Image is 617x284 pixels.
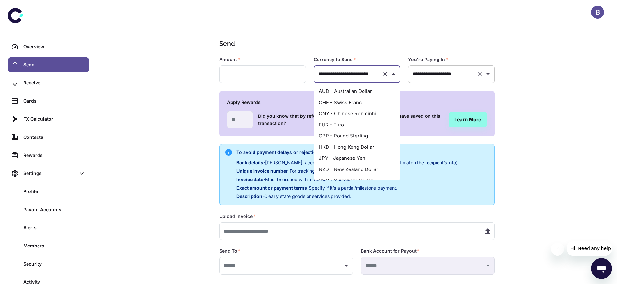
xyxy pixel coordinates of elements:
[23,152,85,159] div: Rewards
[23,170,76,177] div: Settings
[227,99,487,106] h6: Apply Rewards
[314,97,400,108] li: CHF - Swiss Franc
[389,70,398,79] button: Close
[314,119,400,131] li: EUR - Euro
[236,159,459,166] p: - [PERSON_NAME], account number, bank name & address (must match the recipient’s info).
[23,242,85,249] div: Members
[23,115,85,123] div: FX Calculator
[8,39,89,54] a: Overview
[23,224,85,231] div: Alerts
[381,70,390,79] button: Clear
[23,43,85,50] div: Overview
[483,70,493,79] button: Open
[567,241,612,256] iframe: Message from company
[236,168,459,175] p: - For tracking and verification.
[258,113,444,127] h6: Did you know that by referring colleagues to Cedar, you could have saved on this transaction?
[314,153,400,164] li: JPY - Japanese Yen
[314,108,400,119] li: CNY - Chinese Renminbi
[23,61,85,68] div: Send
[236,193,262,199] span: Description
[236,160,263,165] span: Bank details
[8,147,89,163] a: Rewards
[219,248,241,254] label: Send To
[591,258,612,279] iframe: Button to launch messaging window
[314,175,400,186] li: SGD - Singapore Dollar
[23,79,85,86] div: Receive
[449,112,487,127] a: Learn More
[8,111,89,127] a: FX Calculator
[23,206,85,213] div: Payout Accounts
[314,130,400,142] li: GBP - Pound Sterling
[219,56,240,63] label: Amount
[314,164,400,175] li: NZD - New Zealand Dollar
[591,6,604,19] button: B
[219,213,256,220] label: Upload Invoice
[342,261,351,270] button: Open
[551,243,564,256] iframe: Close message
[408,56,448,63] label: You're Paying In
[314,86,400,97] li: AUD - Australian Dollar
[8,202,89,217] a: Payout Accounts
[8,166,89,181] div: Settings
[23,97,85,104] div: Cards
[8,129,89,145] a: Contacts
[23,188,85,195] div: Profile
[8,93,89,109] a: Cards
[8,75,89,91] a: Receive
[8,184,89,199] a: Profile
[8,220,89,235] a: Alerts
[23,134,85,141] div: Contacts
[8,238,89,254] a: Members
[236,149,459,156] h6: To avoid payment delays or rejections, ensure your invoice includes:
[4,5,47,10] span: Hi. Need any help?
[236,185,307,191] span: Exact amount or payment terms
[314,142,400,153] li: HKD - Hong Kong Dollar
[8,57,89,72] a: Send
[236,184,459,191] p: - Specify if it’s a partial/milestone payment.
[236,176,459,183] p: - Must be issued within the last 6 months.
[219,39,492,49] h1: Send
[236,177,263,182] span: Invoice date
[475,70,484,79] button: Clear
[314,56,356,63] label: Currency to Send
[236,193,459,200] p: - Clearly state goods or services provided.
[23,260,85,268] div: Security
[236,168,288,174] span: Unique invoice number
[361,248,420,254] label: Bank Account for Payout
[8,256,89,272] a: Security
